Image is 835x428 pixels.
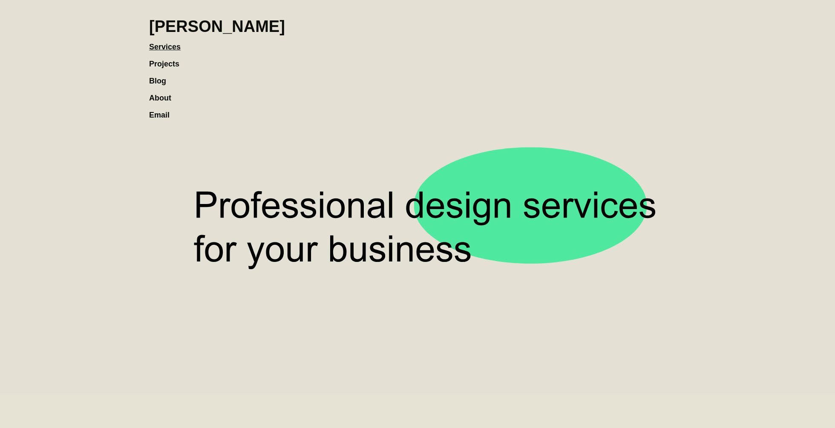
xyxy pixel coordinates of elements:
[149,34,189,51] a: Services
[192,400,643,409] p: ‍
[149,51,188,68] a: Projects
[192,413,643,422] p: ‍
[149,9,285,36] a: home
[149,17,285,36] h1: [PERSON_NAME]
[149,85,180,102] a: About
[149,102,178,119] a: Email
[149,68,175,85] a: Blog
